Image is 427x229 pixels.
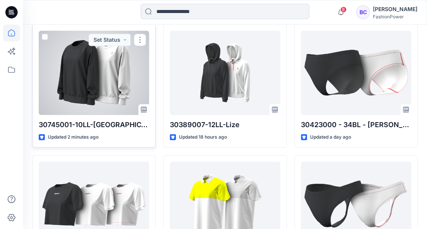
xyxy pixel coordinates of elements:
div: [PERSON_NAME] [373,5,417,14]
p: Updated 18 hours ago [179,133,227,141]
div: BC [356,5,370,19]
a: 30389007-12LL-Lize [170,31,280,115]
p: 30745001-10LL-[GEOGRAPHIC_DATA] [39,119,149,130]
a: 30423000 - 34BL - Tamara [301,31,411,115]
span: 8 [340,7,347,13]
div: FashionPower [373,14,417,20]
p: 30423000 - 34BL - [PERSON_NAME] [301,119,411,130]
p: Updated a day ago [310,133,351,141]
a: 30745001-10LL-Mara [39,31,149,115]
p: Updated 2 minutes ago [48,133,99,141]
p: 30389007-12LL-Lize [170,119,280,130]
